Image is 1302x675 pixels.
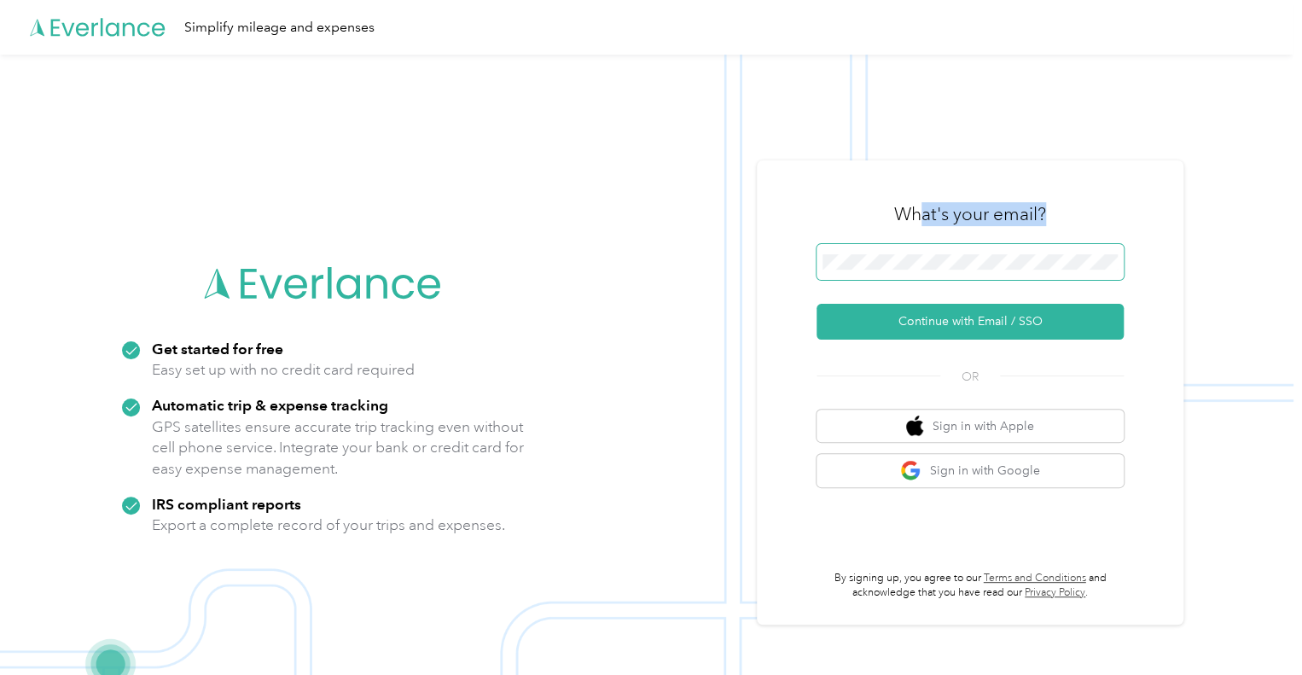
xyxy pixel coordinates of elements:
[152,396,388,414] strong: Automatic trip & expense tracking
[817,410,1124,443] button: apple logoSign in with Apple
[1025,586,1085,599] a: Privacy Policy
[817,304,1124,340] button: Continue with Email / SSO
[152,495,301,513] strong: IRS compliant reports
[152,359,415,381] p: Easy set up with no credit card required
[152,416,525,480] p: GPS satellites ensure accurate trip tracking even without cell phone service. Integrate your bank...
[152,515,505,536] p: Export a complete record of your trips and expenses.
[894,202,1046,226] h3: What's your email?
[184,17,375,38] div: Simplify mileage and expenses
[900,460,921,481] img: google logo
[984,572,1086,585] a: Terms and Conditions
[817,571,1124,601] p: By signing up, you agree to our and acknowledge that you have read our .
[817,454,1124,487] button: google logoSign in with Google
[940,368,1000,386] span: OR
[152,340,283,358] strong: Get started for free
[906,416,923,437] img: apple logo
